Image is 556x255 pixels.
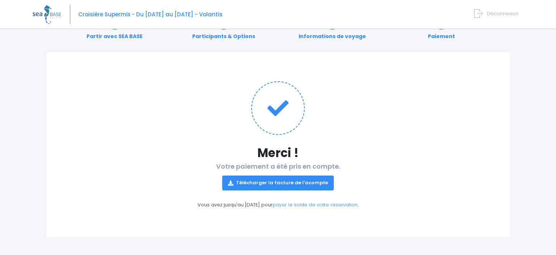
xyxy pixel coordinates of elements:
span: Croisière Supermix - Du [DATE] au [DATE] - Volantis [78,11,223,18]
h1: Merci ! [61,146,496,160]
a: Télécharger la facture de l'acompte [222,176,334,190]
span: Déconnexion [487,10,518,17]
p: Vous avez jusqu'au [DATE] pour . [61,201,496,209]
a: payer le solde de votre réservation [273,201,358,208]
h2: Votre paiement a été pris en compte. [61,163,496,190]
